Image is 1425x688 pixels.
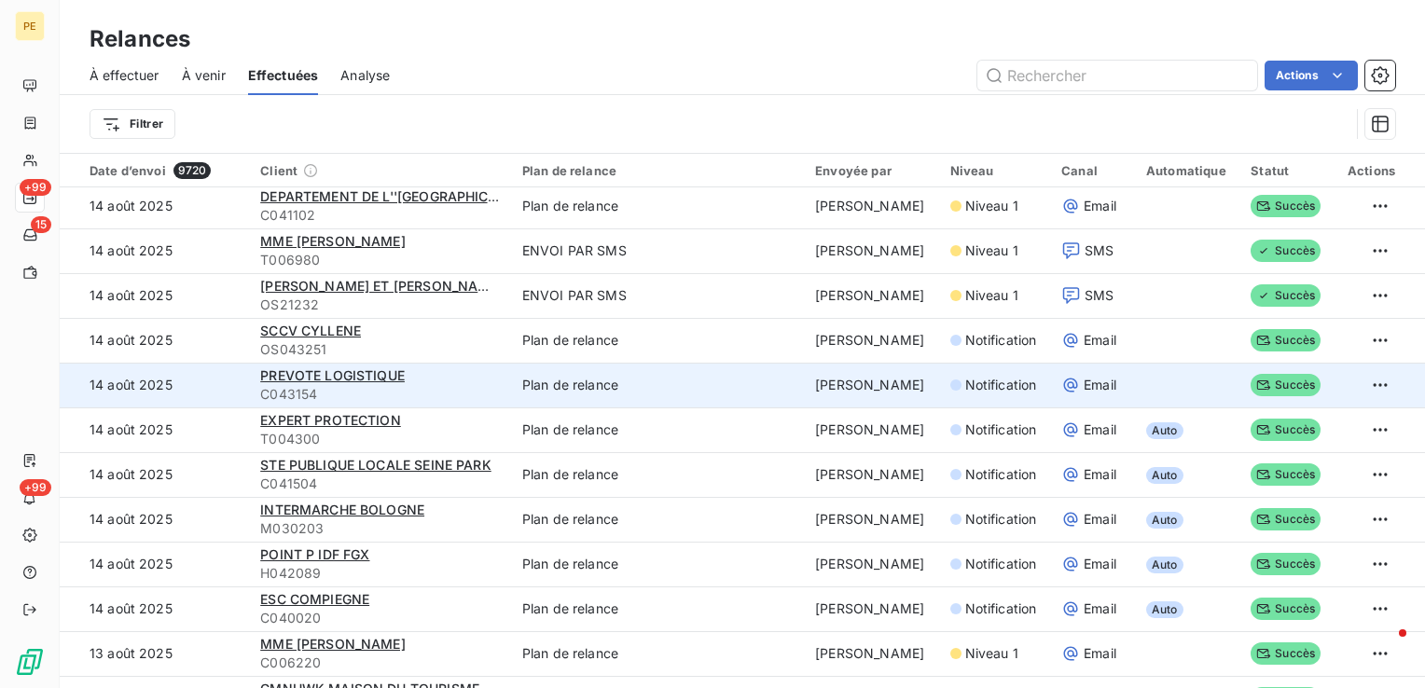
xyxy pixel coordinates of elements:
[248,66,319,85] span: Effectuées
[15,183,44,213] a: +99
[804,184,938,228] td: [PERSON_NAME]
[1251,553,1321,575] span: Succès
[260,206,500,225] span: C041102
[511,586,804,631] td: Plan de relance
[804,363,938,407] td: [PERSON_NAME]
[173,162,212,179] span: 9720
[90,109,175,139] button: Filtrer
[1146,422,1183,439] span: Auto
[260,251,500,269] span: T006980
[182,66,226,85] span: À venir
[1251,284,1321,307] span: Succès
[1146,163,1228,178] div: Automatique
[340,66,390,85] span: Analyse
[260,430,500,448] span: T004300
[965,331,1037,350] span: Notification
[1346,163,1395,178] div: Actions
[260,502,424,517] span: INTERMARCHE BOLOGNE
[1085,241,1114,260] span: SMS
[90,162,238,179] div: Date d’envoi
[1146,557,1183,573] span: Auto
[90,22,190,56] h3: Relances
[60,363,249,407] td: 14 août 2025
[511,363,804,407] td: Plan de relance
[804,228,938,273] td: [PERSON_NAME]
[815,163,927,178] div: Envoyée par
[804,318,938,363] td: [PERSON_NAME]
[31,216,51,233] span: 15
[260,546,369,562] span: POINT P IDF FGX
[60,273,249,318] td: 14 août 2025
[60,497,249,542] td: 14 août 2025
[1085,286,1114,305] span: SMS
[511,631,804,676] td: Plan de relance
[511,184,804,228] td: Plan de relance
[804,586,938,631] td: [PERSON_NAME]
[1251,163,1322,178] div: Statut
[260,323,361,338] span: SCCV CYLLENE
[511,497,804,542] td: Plan de relance
[965,241,1018,260] span: Niveau 1
[965,510,1037,529] span: Notification
[1084,599,1116,618] span: Email
[1251,508,1321,530] span: Succès
[1251,642,1321,665] span: Succès
[260,475,500,493] span: C041504
[1084,644,1116,663] span: Email
[260,278,503,294] span: [PERSON_NAME] ET [PERSON_NAME]
[511,452,804,497] td: Plan de relance
[965,197,1018,215] span: Niveau 1
[260,340,500,359] span: OS043251
[260,636,406,652] span: MME [PERSON_NAME]
[1084,197,1116,215] span: Email
[15,11,45,41] div: PE
[1084,510,1116,529] span: Email
[1251,240,1321,262] span: Succès
[1084,376,1116,394] span: Email
[1251,598,1321,620] span: Succès
[60,452,249,497] td: 14 août 2025
[965,555,1037,573] span: Notification
[260,609,500,627] span: C040020
[60,542,249,586] td: 14 août 2025
[260,385,500,404] span: C043154
[804,407,938,452] td: [PERSON_NAME]
[511,228,804,273] td: ENVOI PAR SMS
[1084,555,1116,573] span: Email
[260,233,406,249] span: MME [PERSON_NAME]
[950,163,1040,178] div: Niveau
[1084,420,1116,439] span: Email
[260,412,401,428] span: EXPERT PROTECTION
[804,631,938,676] td: [PERSON_NAME]
[1084,465,1116,484] span: Email
[60,407,249,452] td: 14 août 2025
[511,407,804,452] td: Plan de relance
[260,188,532,204] span: DEPARTEMENT DE L''[GEOGRAPHIC_DATA]
[1146,467,1183,484] span: Auto
[1251,463,1321,486] span: Succès
[1251,419,1321,441] span: Succès
[1146,601,1183,618] span: Auto
[1251,329,1321,351] span: Succès
[965,286,1018,305] span: Niveau 1
[60,318,249,363] td: 14 août 2025
[977,61,1257,90] input: Rechercher
[965,465,1037,484] span: Notification
[20,179,51,196] span: +99
[60,586,249,631] td: 14 août 2025
[260,163,297,178] span: Client
[260,564,500,583] span: H042089
[1146,512,1183,529] span: Auto
[1251,374,1321,396] span: Succès
[511,273,804,318] td: ENVOI PAR SMS
[260,367,405,383] span: PREVOTE LOGISTIQUE
[60,184,249,228] td: 14 août 2025
[260,457,491,473] span: STE PUBLIQUE LOCALE SEINE PARK
[804,497,938,542] td: [PERSON_NAME]
[804,542,938,586] td: [PERSON_NAME]
[60,631,249,676] td: 13 août 2025
[260,654,500,672] span: C006220
[511,542,804,586] td: Plan de relance
[20,479,51,496] span: +99
[1084,331,1116,350] span: Email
